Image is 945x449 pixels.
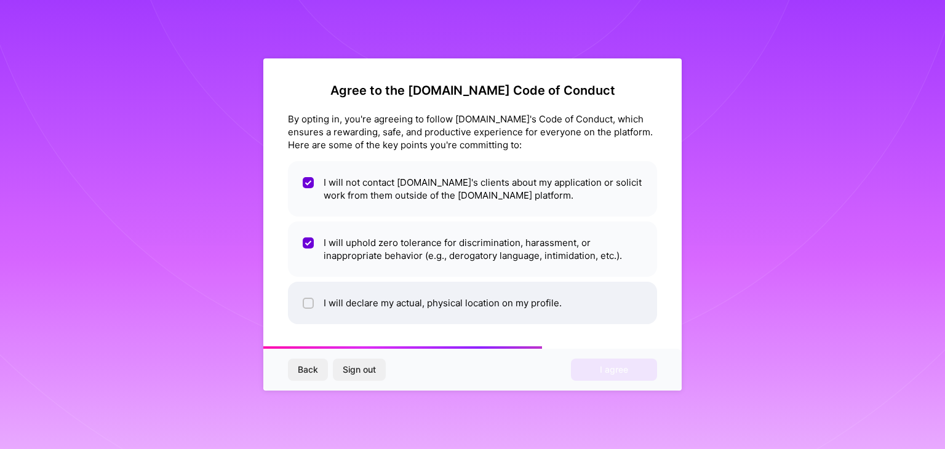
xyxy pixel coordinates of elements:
[288,113,657,151] div: By opting in, you're agreeing to follow [DOMAIN_NAME]'s Code of Conduct, which ensures a rewardin...
[298,364,318,376] span: Back
[333,359,386,381] button: Sign out
[288,282,657,324] li: I will declare my actual, physical location on my profile.
[288,83,657,98] h2: Agree to the [DOMAIN_NAME] Code of Conduct
[343,364,376,376] span: Sign out
[288,161,657,217] li: I will not contact [DOMAIN_NAME]'s clients about my application or solicit work from them outside...
[288,221,657,277] li: I will uphold zero tolerance for discrimination, harassment, or inappropriate behavior (e.g., der...
[288,359,328,381] button: Back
